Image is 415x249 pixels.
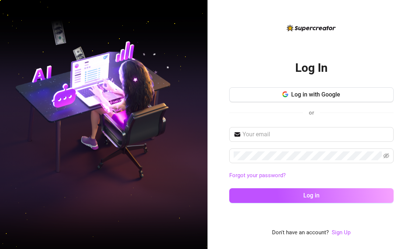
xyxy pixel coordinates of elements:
a: Sign Up [332,229,351,236]
a: Forgot your password? [229,172,286,179]
span: Log in with Google [291,91,340,98]
span: or [309,109,314,116]
span: eye-invisible [383,153,389,159]
h2: Log In [295,60,328,76]
img: logo-BBDzfeDw.svg [287,25,336,31]
button: Log in with Google [229,87,394,102]
button: Log in [229,188,394,203]
input: Your email [243,130,389,139]
span: Log in [303,192,320,199]
a: Forgot your password? [229,171,394,180]
a: Sign Up [332,228,351,237]
span: Don't have an account? [272,228,329,237]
